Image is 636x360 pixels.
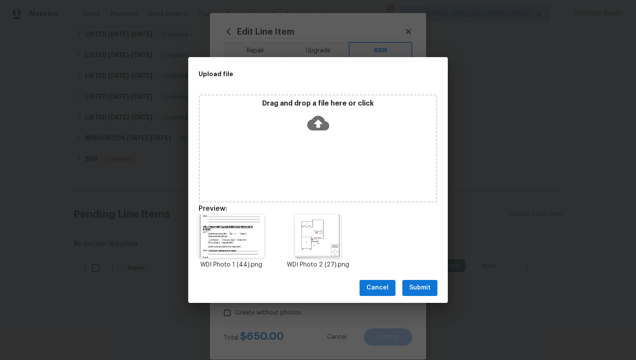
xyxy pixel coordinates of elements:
[360,280,395,296] button: Cancel
[366,283,389,293] span: Cancel
[200,99,436,108] p: Drag and drop a file here or click
[402,280,437,296] button: Submit
[409,283,430,293] span: Submit
[199,69,398,79] h2: Upload file
[199,215,264,258] img: bHgVfFC733nnnVVD4Oqrrw4HHXRQwB6AkyPgCDgCjoAj4Ag4Ao6AI+AIOAKOQN0j8P9xDRIN2+7EDQAAAABJRU5ErkJggg==
[295,215,341,258] img: wHBRE9DZYhL2wAAAABJRU5ErkJggg==
[199,260,264,270] p: WDI Photo 1 (44).png
[285,260,351,270] p: WDI Photo 2 (27).png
